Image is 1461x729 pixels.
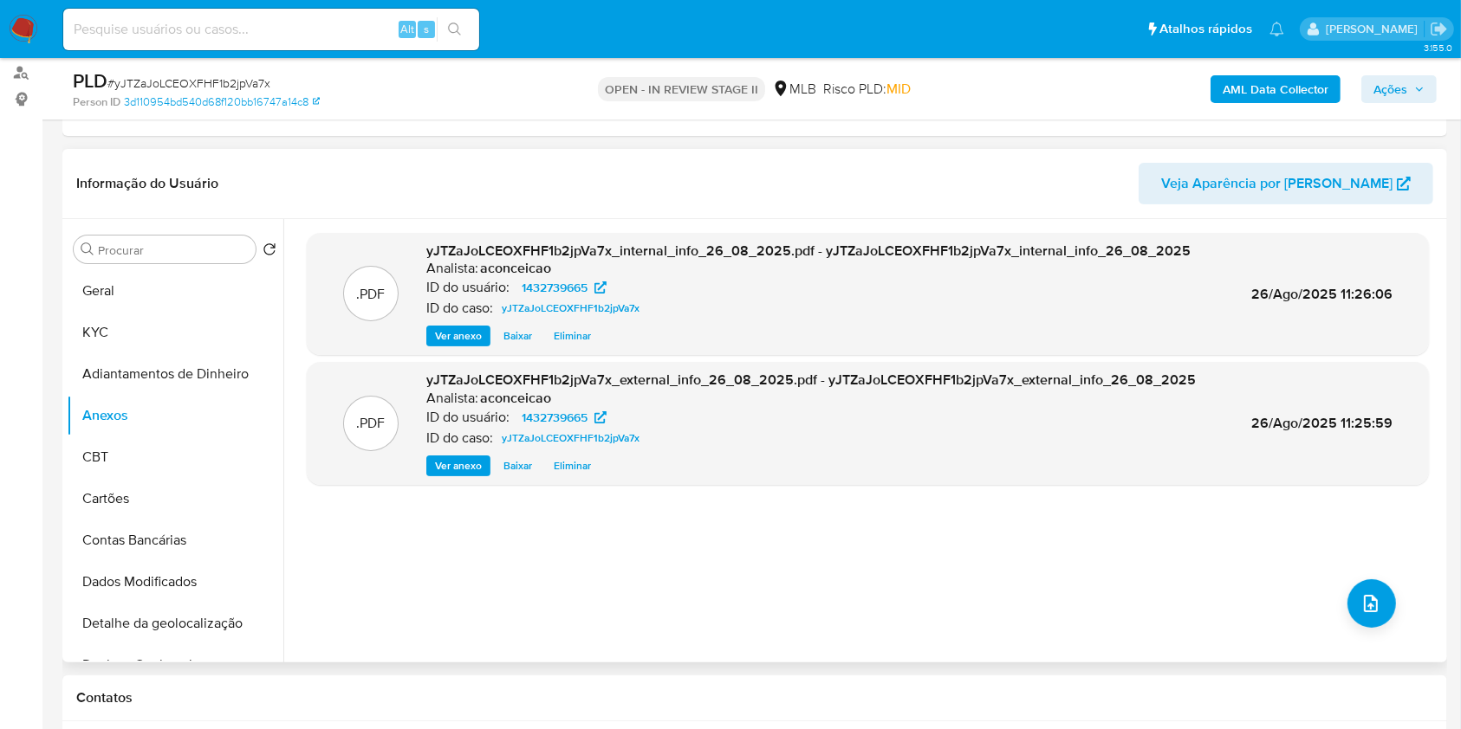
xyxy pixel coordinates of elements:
span: 1432739665 [522,407,588,428]
a: yJTZaJoLCEOXFHF1b2jpVa7x [495,428,646,448]
b: Person ID [73,94,120,110]
span: yJTZaJoLCEOXFHF1b2jpVa7x [502,298,640,319]
button: Detalhe da geolocalização [67,603,283,644]
span: 3.155.0 [1424,41,1452,55]
p: Analista: [426,260,478,277]
span: # yJTZaJoLCEOXFHF1b2jpVa7x [107,74,270,92]
input: Pesquise usuários ou casos... [63,18,479,41]
span: yJTZaJoLCEOXFHF1b2jpVa7x [502,428,640,448]
button: Anexos [67,395,283,436]
button: Dados Modificados [67,561,283,603]
span: Eliminar [554,457,591,474]
span: Risco PLD: [823,80,911,99]
span: Ver anexo [435,457,482,474]
button: Retornar ao pedido padrão [263,242,276,261]
button: Adiantamentos de Dinheiro [67,353,283,395]
p: ana.conceicao@mercadolivre.com [1326,21,1424,37]
span: Baixar [503,457,532,474]
p: ID do caso: [426,429,493,447]
span: 1432739665 [522,277,588,298]
button: upload-file [1347,579,1396,628]
span: s [424,21,429,37]
p: ID do usuário: [426,279,510,296]
a: 3d110954bd540d68f120bb16747a14c8 [124,94,320,110]
a: Sair [1430,20,1448,38]
button: Ações [1361,75,1437,103]
b: AML Data Collector [1223,75,1328,103]
span: yJTZaJoLCEOXFHF1b2jpVa7x_external_info_26_08_2025.pdf - yJTZaJoLCEOXFHF1b2jpVa7x_external_info_26... [426,370,1196,390]
span: Ver anexo [435,327,482,345]
button: Veja Aparência por [PERSON_NAME] [1139,163,1433,204]
span: MID [886,79,911,99]
button: Devices Geolocation [67,644,283,686]
h6: aconceicao [480,260,551,277]
p: .PDF [357,414,386,433]
span: 26/Ago/2025 11:25:59 [1251,413,1393,433]
span: yJTZaJoLCEOXFHF1b2jpVa7x_internal_info_26_08_2025.pdf - yJTZaJoLCEOXFHF1b2jpVa7x_internal_info_26... [426,241,1191,261]
button: Baixar [495,326,541,346]
a: 1432739665 [511,407,617,428]
h1: Informação do Usuário [76,175,218,192]
h1: Contatos [76,689,1433,706]
button: AML Data Collector [1211,75,1341,103]
button: search-icon [437,17,472,42]
button: Cartões [67,478,283,519]
input: Procurar [98,242,249,258]
p: .PDF [357,285,386,304]
button: KYC [67,312,283,353]
button: Ver anexo [426,326,490,346]
button: Eliminar [545,455,600,476]
h6: aconceicao [480,390,551,407]
span: Baixar [503,327,532,345]
button: Procurar [81,242,94,256]
p: OPEN - IN REVIEW STAGE II [598,77,765,101]
div: MLB [772,80,816,99]
span: Ações [1373,75,1407,103]
a: yJTZaJoLCEOXFHF1b2jpVa7x [495,298,646,319]
a: Notificações [1269,22,1284,36]
button: Ver anexo [426,455,490,476]
span: 26/Ago/2025 11:26:06 [1251,284,1393,304]
button: CBT [67,436,283,478]
p: ID do usuário: [426,409,510,426]
span: Atalhos rápidos [1159,20,1252,38]
span: Veja Aparência por [PERSON_NAME] [1161,163,1393,204]
button: Geral [67,270,283,312]
button: Eliminar [545,326,600,346]
b: PLD [73,67,107,94]
button: Baixar [495,455,541,476]
p: Analista: [426,390,478,407]
button: Contas Bancárias [67,519,283,561]
span: Alt [400,21,414,37]
span: Eliminar [554,327,591,345]
p: ID do caso: [426,300,493,317]
a: 1432739665 [511,277,617,298]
